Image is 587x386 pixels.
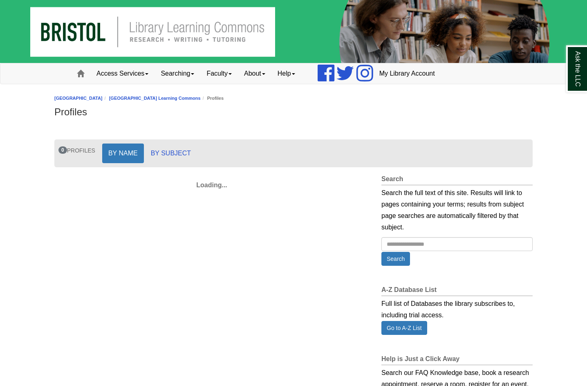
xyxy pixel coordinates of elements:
div: Full list of Databases the library subscribes to, including trial access. [381,296,533,321]
a: Help [271,63,301,84]
a: Go to A-Z List [381,321,427,335]
a: Faculty [200,63,238,84]
button: Search [381,252,410,266]
nav: breadcrumb [54,94,533,102]
div: Loading... [54,175,369,191]
a: [GEOGRAPHIC_DATA] [54,96,103,101]
a: BY NAME [102,144,144,163]
h2: Help is Just a Click Away [381,355,533,365]
h2: A-Z Database List [381,286,533,296]
h1: Profiles [54,106,533,118]
a: About [238,63,271,84]
a: Searching [155,63,200,84]
div: Search the full text of this site. Results will link to pages containing your terms; results from... [381,187,533,233]
span: 0 [58,146,67,154]
a: My Library Account [373,63,441,84]
li: Profiles [201,94,224,102]
a: Access Services [90,63,155,84]
h2: Search [381,175,533,185]
a: [GEOGRAPHIC_DATA] Learning Commons [109,96,201,101]
a: BY SUBJECT [145,144,197,163]
li: PROFILES [58,144,95,156]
